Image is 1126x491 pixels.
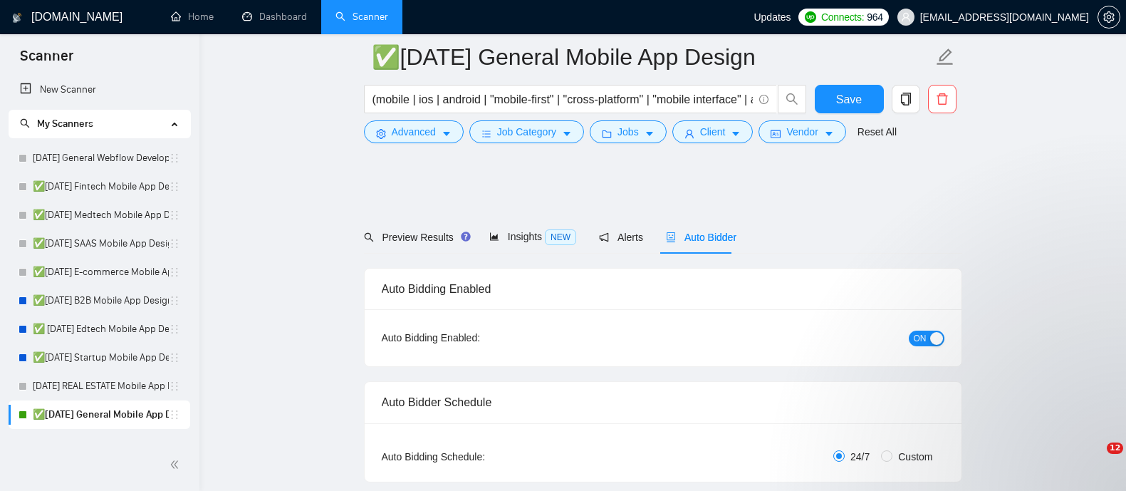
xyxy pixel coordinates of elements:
span: holder [169,352,180,363]
span: 24/7 [845,449,875,465]
span: Scanner [9,46,85,76]
a: ✅[DATE] General Mobile App Design [33,400,169,429]
span: Client [700,124,726,140]
a: ✅[DATE] E-commerce Mobile App Design [33,258,169,286]
span: user [684,128,694,139]
span: caret-down [645,128,655,139]
button: Save [815,85,884,113]
a: Reset All [857,124,897,140]
span: caret-down [824,128,834,139]
li: ✅7/17/25 SAAS Mobile App Design [9,229,190,258]
li: 7/17/25 REAL ESTATE Mobile App Design [9,372,190,400]
iframe: Intercom live chat [1078,443,1112,477]
span: Alerts [599,232,643,243]
span: holder [169,409,180,420]
span: folder [602,128,612,139]
span: delete [929,93,956,105]
button: search [778,85,806,113]
span: setting [376,128,386,139]
a: [DATE] General Webflow Development [33,144,169,172]
li: ✅ 7/17/25 Edtech Mobile App Design [9,315,190,343]
span: caret-down [731,128,741,139]
li: MedTech UI/UX Design [9,429,190,458]
span: 964 [867,9,882,25]
span: Advanced [392,124,436,140]
span: Job Category [497,124,556,140]
span: My Scanners [37,118,93,130]
span: notification [599,232,609,242]
span: idcard [771,128,781,139]
span: Jobs [617,124,639,140]
span: Auto Bidder [666,232,736,243]
div: Tooltip anchor [459,230,472,243]
span: holder [169,381,180,392]
span: holder [169,324,180,335]
span: caret-down [562,128,572,139]
a: searchScanner [335,11,388,23]
span: setting [1098,11,1120,23]
span: bars [481,128,491,139]
div: Auto Bidding Enabled: [382,330,569,346]
a: setting [1098,11,1120,23]
button: barsJob Categorycaret-down [469,120,584,143]
button: userClientcaret-down [672,120,754,143]
div: Auto Bidding Enabled [382,269,944,309]
span: holder [169,295,180,306]
span: Save [836,91,862,108]
a: ✅[DATE] Medtech Mobile App Design [33,201,169,229]
input: Search Freelance Jobs... [372,91,753,108]
span: edit [936,48,954,66]
span: robot [666,232,676,242]
span: Insights [489,231,576,242]
span: holder [169,238,180,249]
span: info-circle [759,95,768,104]
a: ✅[DATE] SAAS Mobile App Design [33,229,169,258]
a: dashboardDashboard [242,11,307,23]
div: Auto Bidder Schedule [382,382,944,423]
button: idcardVendorcaret-down [759,120,845,143]
li: ✅7/17/25 Startup Mobile App Design [9,343,190,372]
img: logo [12,6,22,29]
li: 7/17/25 General Webflow Development [9,144,190,172]
button: settingAdvancedcaret-down [364,120,464,143]
span: holder [169,210,180,221]
a: MedTech UI/UX Design [33,429,169,458]
input: Scanner name... [372,39,933,75]
li: ✅7/17/25 B2B Mobile App Design [9,286,190,315]
a: [DATE] REAL ESTATE Mobile App Design [33,372,169,400]
button: copy [892,85,920,113]
span: holder [169,438,180,449]
li: ✅7/17/25 Fintech Mobile App Design [9,172,190,201]
span: search [778,93,806,105]
li: ✅7/17/25 Medtech Mobile App Design [9,201,190,229]
a: ✅ [DATE] Edtech Mobile App Design [33,315,169,343]
li: ✅7/17/25 E-commerce Mobile App Design [9,258,190,286]
span: Connects: [821,9,864,25]
span: copy [892,93,919,105]
button: folderJobscaret-down [590,120,667,143]
span: holder [169,267,180,278]
a: ✅[DATE] B2B Mobile App Design [33,286,169,315]
span: My Scanners [20,118,93,130]
button: setting [1098,6,1120,29]
span: area-chart [489,232,499,242]
img: upwork-logo.png [805,11,816,23]
li: ✅7/17/25 General Mobile App Design [9,400,190,429]
span: Updates [754,11,791,23]
button: delete [928,85,956,113]
span: caret-down [442,128,452,139]
a: New Scanner [20,76,179,104]
span: holder [169,153,180,164]
a: homeHome [171,11,214,23]
span: holder [169,181,180,192]
span: 12 [1107,443,1123,454]
span: search [364,232,374,242]
a: ✅[DATE] Fintech Mobile App Design [33,172,169,201]
div: Auto Bidding Schedule: [382,449,569,465]
span: ON [914,331,927,346]
li: New Scanner [9,76,190,104]
span: Custom [892,449,938,465]
span: user [901,12,911,22]
a: ✅[DATE] Startup Mobile App Design [33,343,169,372]
span: Vendor [786,124,818,140]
